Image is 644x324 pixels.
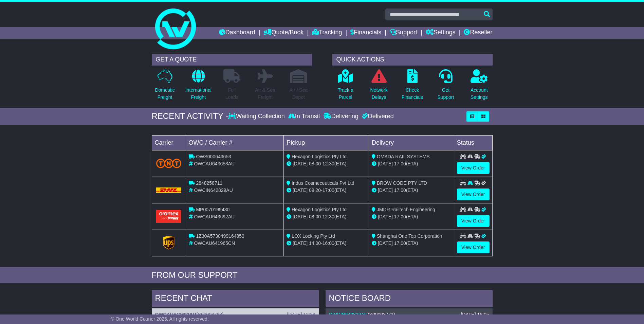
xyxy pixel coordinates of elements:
[287,160,366,167] div: - (ETA)
[454,135,492,150] td: Status
[152,270,493,280] div: FROM OUR SUPPORT
[196,180,222,186] span: 2848258711
[152,135,186,150] td: Carrier
[185,69,212,105] a: InternationalFreight
[457,241,490,253] a: View Order
[461,312,489,318] div: [DATE] 16:05
[464,27,492,39] a: Reseller
[437,69,454,105] a: GetSupport
[309,240,321,246] span: 14:00
[401,69,423,105] a: CheckFinancials
[287,187,366,194] div: - (ETA)
[292,154,347,159] span: Hexagon Logistics Pty Ltd
[198,312,222,317] span: S00003763
[471,87,488,101] p: Account Settings
[370,87,387,101] p: Network Delays
[156,187,182,193] img: DHL.png
[219,27,255,39] a: Dashboard
[309,187,321,193] span: 09:20
[372,240,451,247] div: (ETA)
[255,87,275,101] p: Air & Sea Freight
[194,214,235,219] span: OWCAU643692AU
[155,312,196,317] a: OWCAU643692AU
[111,316,209,322] span: © One World Courier 2025. All rights reserved.
[378,187,393,193] span: [DATE]
[292,180,354,186] span: Indus Cosmeceuticals Pvt Ltd
[323,214,334,219] span: 12:30
[186,135,284,150] td: OWC / Carrier #
[372,213,451,220] div: (ETA)
[377,180,427,186] span: BROW CODE PTY LTD
[154,69,175,105] a: DomesticFreight
[152,54,312,66] div: GET A QUOTE
[329,312,489,318] div: ( )
[394,187,406,193] span: 17:00
[194,240,235,246] span: OWCAU641965CN
[457,215,490,227] a: View Order
[309,214,321,219] span: 08:00
[377,154,430,159] span: OMADA RAIL SYSTEMS
[309,161,321,166] span: 08:00
[156,159,182,168] img: TNT_Domestic.png
[194,187,233,193] span: OWCIN642829AU
[329,312,368,317] a: OWCIN642829AU
[377,207,435,212] span: JMDR Railtech Engineering
[263,27,303,39] a: Quote/Book
[402,87,423,101] p: Check Financials
[369,312,394,317] span: S00003771
[470,69,488,105] a: AccountSettings
[223,87,240,101] p: Full Loads
[437,87,454,101] p: Get Support
[196,207,229,212] span: MP0070199430
[156,210,182,222] img: Aramex.png
[426,27,456,39] a: Settings
[163,236,174,250] img: GetCarrierServiceLogo
[394,214,406,219] span: 17:00
[338,87,353,101] p: Track a Parcel
[378,240,393,246] span: [DATE]
[323,187,334,193] span: 17:00
[377,233,442,239] span: Shanghai One Top Corporation
[323,240,334,246] span: 16:00
[292,233,335,239] span: LOX Locking Pty Ltd
[196,233,244,239] span: 1Z30A5730499164859
[284,135,369,150] td: Pickup
[194,161,235,166] span: OWCAU643653AU
[293,187,308,193] span: [DATE]
[378,161,393,166] span: [DATE]
[337,69,354,105] a: Track aParcel
[326,290,493,308] div: NOTICE BOARD
[372,160,451,167] div: (ETA)
[457,162,490,174] a: View Order
[457,188,490,200] a: View Order
[312,27,342,39] a: Tracking
[152,111,228,121] div: RECENT ACTIVITY -
[360,113,394,120] div: Delivered
[287,213,366,220] div: - (ETA)
[196,154,231,159] span: OWS000643653
[155,312,315,318] div: ( )
[394,161,406,166] span: 17:00
[293,240,308,246] span: [DATE]
[292,207,347,212] span: Hexagon Logistics Pty Ltd
[293,161,308,166] span: [DATE]
[390,27,417,39] a: Support
[378,214,393,219] span: [DATE]
[350,27,381,39] a: Financials
[332,54,493,66] div: QUICK ACTIONS
[323,161,334,166] span: 12:30
[322,113,360,120] div: Delivering
[152,290,319,308] div: RECENT CHAT
[372,187,451,194] div: (ETA)
[370,69,388,105] a: NetworkDelays
[290,87,308,101] p: Air / Sea Depot
[293,214,308,219] span: [DATE]
[369,135,454,150] td: Delivery
[287,113,322,120] div: In Transit
[394,240,406,246] span: 17:00
[185,87,211,101] p: International Freight
[155,87,174,101] p: Domestic Freight
[228,113,286,120] div: Waiting Collection
[287,240,366,247] div: - (ETA)
[287,312,315,318] div: [DATE] 12:23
